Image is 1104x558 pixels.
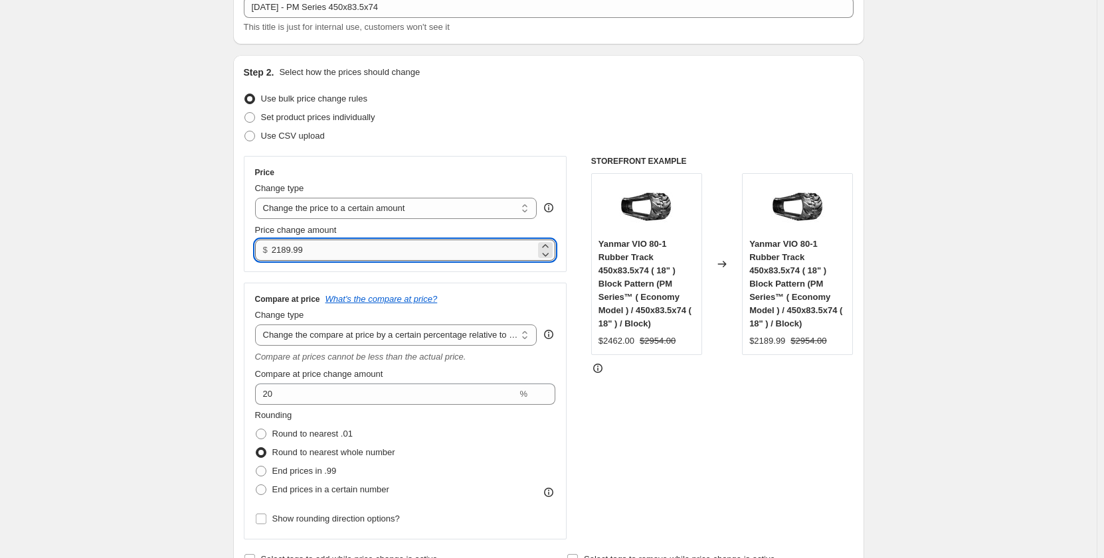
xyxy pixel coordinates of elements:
img: yanmar-rubber-track-yanmar-vio-80-1-rubber-track-450x83-5x74-18-block-pattern-45062500614460_80x.jpg [771,180,824,234]
p: Select how the prices should change [279,66,420,79]
div: $2462.00 [598,334,634,348]
span: Price change amount [255,225,337,235]
span: Round to nearest .01 [272,429,353,439]
span: End prices in a certain number [272,484,389,494]
span: $ [263,245,268,255]
span: Rounding [255,410,292,420]
img: yanmar-rubber-track-yanmar-vio-80-1-rubber-track-450x83-5x74-18-block-pattern-45062500614460_80x.jpg [620,180,673,234]
input: 80.00 [272,240,535,261]
span: Yanmar VIO 80-1 Rubber Track 450x83.5x74 ( 18" ) Block Pattern (PM Series™ ( Economy Model ) / 45... [749,239,842,328]
h2: Step 2. [244,66,274,79]
span: Yanmar VIO 80-1 Rubber Track 450x83.5x74 ( 18" ) Block Pattern (PM Series™ ( Economy Model ) / 45... [598,239,691,328]
span: Show rounding direction options? [272,514,400,523]
span: % [519,389,527,399]
div: help [542,201,555,214]
button: What's the compare at price? [325,294,438,304]
span: Use bulk price change rules [261,94,367,104]
span: End prices in .99 [272,466,337,476]
i: Compare at prices cannot be less than the actual price. [255,352,466,362]
span: Change type [255,183,304,193]
input: 20 [255,384,517,405]
span: Use CSV upload [261,131,325,141]
h3: Price [255,167,274,178]
div: $2189.99 [749,334,785,348]
span: This title is just for internal use, customers won't see it [244,22,450,32]
strike: $2954.00 [640,334,676,348]
h3: Compare at price [255,294,320,305]
div: help [542,328,555,341]
h6: STOREFRONT EXAMPLE [591,156,854,167]
span: Change type [255,310,304,320]
span: Round to nearest whole number [272,447,395,457]
span: Compare at price change amount [255,369,383,379]
span: Set product prices individually [261,112,375,122]
strike: $2954.00 [790,334,826,348]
